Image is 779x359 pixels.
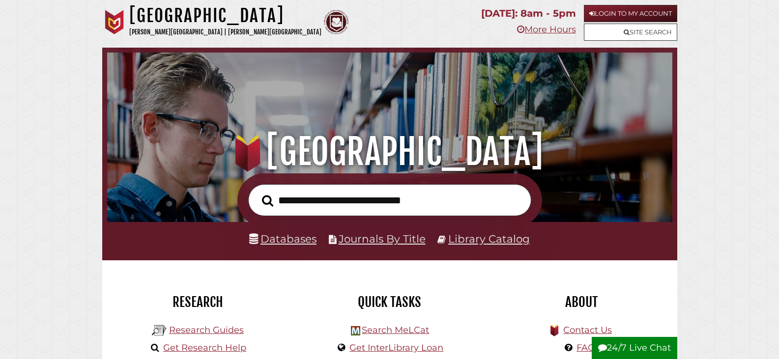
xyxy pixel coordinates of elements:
a: Research Guides [169,325,244,335]
h2: About [493,294,670,310]
a: Library Catalog [448,232,530,245]
p: [PERSON_NAME][GEOGRAPHIC_DATA] | [PERSON_NAME][GEOGRAPHIC_DATA] [129,27,321,38]
a: Login to My Account [584,5,677,22]
h2: Quick Tasks [301,294,478,310]
img: Hekman Library Logo [152,323,167,338]
a: Get InterLibrary Loan [349,342,443,353]
a: FAQs [577,342,600,353]
i: Search [262,194,273,207]
button: Search [257,192,278,210]
img: Hekman Library Logo [351,326,360,335]
a: Databases [249,232,317,245]
a: More Hours [517,24,576,35]
a: Site Search [584,24,677,41]
p: [DATE]: 8am - 5pm [481,5,576,22]
a: Get Research Help [163,342,246,353]
a: Contact Us [563,325,612,335]
a: Search MeLCat [362,325,429,335]
a: Journals By Title [339,232,426,245]
img: Calvin University [102,10,127,34]
h1: [GEOGRAPHIC_DATA] [118,130,660,173]
h1: [GEOGRAPHIC_DATA] [129,5,321,27]
h2: Research [110,294,287,310]
img: Calvin Theological Seminary [324,10,348,34]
